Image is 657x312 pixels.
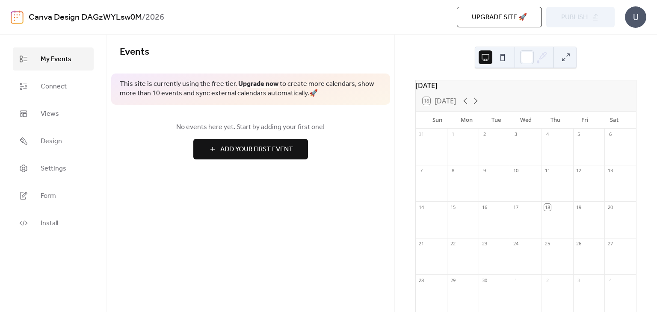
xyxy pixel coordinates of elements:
a: Install [13,212,94,235]
div: 7 [418,168,425,174]
div: 4 [544,131,550,138]
a: Canva Design DAGzWYLsw0M [29,9,142,26]
span: Add Your First Event [220,144,293,155]
span: Design [41,136,62,147]
b: 2026 [145,9,164,26]
div: 6 [607,131,613,138]
div: 1 [450,131,456,138]
a: Settings [13,157,94,180]
div: Thu [541,112,570,129]
div: Tue [482,112,511,129]
span: Events [120,43,149,62]
div: 19 [576,204,582,210]
div: 8 [450,168,456,174]
div: 22 [450,241,456,247]
a: Add Your First Event [120,139,382,159]
div: 26 [576,241,582,247]
div: 25 [544,241,550,247]
div: 10 [512,168,519,174]
div: 31 [418,131,425,138]
div: 12 [576,168,582,174]
div: 28 [418,277,425,283]
div: Mon [452,112,482,129]
div: 9 [481,168,488,174]
a: Connect [13,75,94,98]
div: 20 [607,204,613,210]
div: 3 [512,131,519,138]
div: Fri [570,112,600,129]
div: U [625,6,646,28]
div: 17 [512,204,519,210]
div: 21 [418,241,425,247]
div: Sat [600,112,629,129]
span: Upgrade site 🚀 [472,12,527,23]
span: Connect [41,82,67,92]
span: Settings [41,164,66,174]
div: 4 [607,277,613,283]
span: Views [41,109,59,119]
span: This site is currently using the free tier. to create more calendars, show more than 10 events an... [120,79,382,99]
div: [DATE] [416,80,636,91]
img: logo [11,10,24,24]
button: Add Your First Event [193,139,308,159]
div: Sun [423,112,452,129]
div: 27 [607,241,613,247]
div: 18 [544,204,550,210]
span: Install [41,218,58,229]
div: 15 [450,204,456,210]
span: No events here yet. Start by adding your first one! [120,122,382,132]
div: 13 [607,168,613,174]
b: / [142,9,145,26]
span: My Events [41,54,71,65]
a: My Events [13,47,94,71]
div: 14 [418,204,425,210]
div: Wed [511,112,541,129]
a: Upgrade now [238,77,278,91]
div: 1 [512,277,519,283]
a: Form [13,184,94,207]
button: Upgrade site 🚀 [457,7,542,27]
div: 3 [576,277,582,283]
div: 16 [481,204,488,210]
div: 24 [512,241,519,247]
div: 30 [481,277,488,283]
a: Views [13,102,94,125]
div: 29 [450,277,456,283]
span: Form [41,191,56,201]
div: 2 [544,277,550,283]
div: 2 [481,131,488,138]
div: 5 [576,131,582,138]
div: 23 [481,241,488,247]
div: 11 [544,168,550,174]
a: Design [13,130,94,153]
